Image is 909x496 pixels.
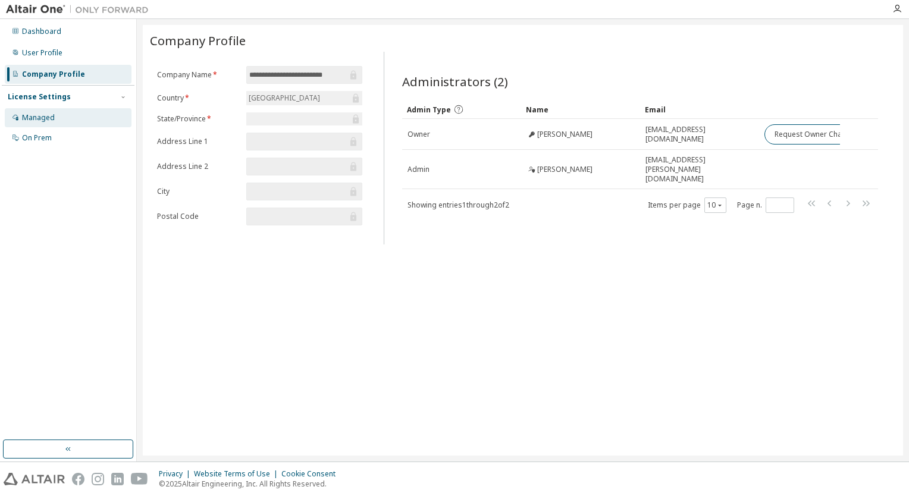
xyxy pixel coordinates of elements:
[8,92,71,102] div: License Settings
[246,91,362,105] div: [GEOGRAPHIC_DATA]
[645,155,754,184] span: [EMAIL_ADDRESS][PERSON_NAME][DOMAIN_NAME]
[22,27,61,36] div: Dashboard
[22,113,55,123] div: Managed
[157,187,239,196] label: City
[4,473,65,485] img: altair_logo.svg
[281,469,343,479] div: Cookie Consent
[194,469,281,479] div: Website Terms of Use
[22,133,52,143] div: On Prem
[764,124,865,145] button: Request Owner Change
[159,469,194,479] div: Privacy
[737,197,794,213] span: Page n.
[402,73,508,90] span: Administrators (2)
[537,130,593,139] span: [PERSON_NAME]
[159,479,343,489] p: © 2025 Altair Engineering, Inc. All Rights Reserved.
[72,473,84,485] img: facebook.svg
[408,165,430,174] span: Admin
[157,212,239,221] label: Postal Code
[150,32,246,49] span: Company Profile
[157,70,239,80] label: Company Name
[6,4,155,15] img: Altair One
[408,130,430,139] span: Owner
[22,48,62,58] div: User Profile
[408,200,509,210] span: Showing entries 1 through 2 of 2
[645,100,754,119] div: Email
[407,105,451,115] span: Admin Type
[157,114,239,124] label: State/Province
[157,93,239,103] label: Country
[537,165,593,174] span: [PERSON_NAME]
[707,200,723,210] button: 10
[157,137,239,146] label: Address Line 1
[92,473,104,485] img: instagram.svg
[111,473,124,485] img: linkedin.svg
[247,92,322,105] div: [GEOGRAPHIC_DATA]
[22,70,85,79] div: Company Profile
[526,100,635,119] div: Name
[131,473,148,485] img: youtube.svg
[157,162,239,171] label: Address Line 2
[648,197,726,213] span: Items per page
[645,125,754,144] span: [EMAIL_ADDRESS][DOMAIN_NAME]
